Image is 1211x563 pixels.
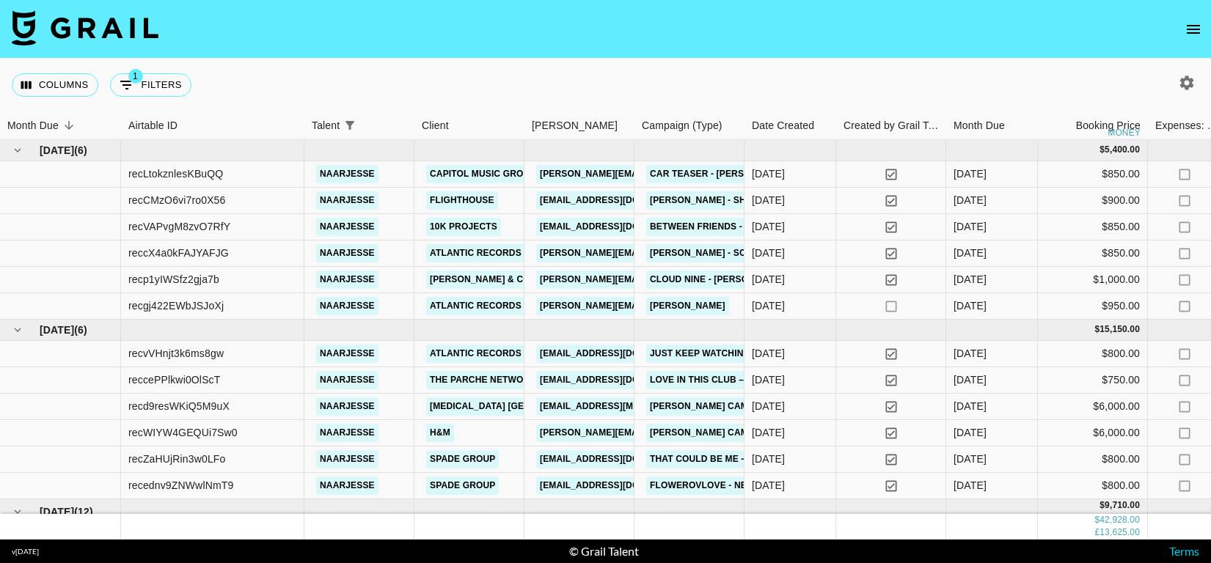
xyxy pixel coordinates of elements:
[1038,367,1148,394] div: $750.00
[128,219,230,234] div: recVAPvgM8zvO7RfY
[1169,544,1199,558] a: Terms
[1038,267,1148,293] div: $1,000.00
[954,478,987,493] div: Jul '25
[426,165,539,183] a: Capitol Music Group
[646,271,793,289] a: Cloud Nine - [PERSON_NAME]
[340,115,360,136] button: Show filters
[128,298,224,313] div: recgj422EWbJSJoXj
[844,111,943,140] div: Created by Grail Team
[646,218,767,236] a: BETWEEN FRIENDS - JAM
[954,372,987,387] div: Jul '25
[646,345,864,363] a: Just keep watching - F1 movie sountrack
[954,193,987,207] div: Aug '25
[646,476,801,495] a: Flowerovlove - new friends
[40,143,74,158] span: [DATE]
[1100,499,1105,512] div: $
[1100,512,1105,524] div: £
[646,244,762,262] a: [PERSON_NAME] - SOAP
[536,450,700,468] a: [EMAIL_ADDRESS][DOMAIN_NAME]
[128,272,219,287] div: recp1yIWSfz2gja7b
[536,397,776,416] a: [EMAIL_ADDRESS][MEDICAL_DATA][DOMAIN_NAME]
[536,244,851,262] a: [PERSON_NAME][EMAIL_ADDRESS][PERSON_NAME][DOMAIN_NAME]
[954,111,1005,140] div: Month Due
[426,397,607,416] a: [MEDICAL_DATA] [GEOGRAPHIC_DATA]
[304,111,414,140] div: Talent
[426,244,540,262] a: Atlantic Records US
[1100,513,1140,526] div: 42,928.00
[536,345,700,363] a: [EMAIL_ADDRESS][DOMAIN_NAME]
[128,425,238,440] div: recWIYW4GEQUi7Sw0
[40,323,74,337] span: [DATE]
[536,191,700,210] a: [EMAIL_ADDRESS][DOMAIN_NAME]
[752,298,785,313] div: 13/8/2025
[128,372,220,387] div: reccePPlkwi0OlScT
[40,504,74,519] span: [DATE]
[646,165,795,183] a: car teaser - [PERSON_NAME]
[1038,420,1148,446] div: $6,000.00
[536,476,700,495] a: [EMAIL_ADDRESS][DOMAIN_NAME]
[316,218,378,236] a: naarjesse
[954,166,987,181] div: Aug '25
[74,504,93,519] span: ( 12 )
[1105,499,1140,512] div: 9,710.00
[536,371,700,389] a: [EMAIL_ADDRESS][DOMAIN_NAME]
[7,140,28,161] button: hide children
[316,345,378,363] a: naarjesse
[634,111,744,140] div: Campaign (Type)
[316,191,378,210] a: naarjesse
[1076,111,1141,140] div: Booking Price
[340,115,360,136] div: 1 active filter
[536,424,851,442] a: [PERSON_NAME][EMAIL_ADDRESS][PERSON_NAME][DOMAIN_NAME]
[1100,526,1140,539] div: 13,625.00
[946,111,1038,140] div: Month Due
[752,111,814,140] div: Date Created
[752,452,785,466] div: 4/7/2025
[12,10,158,45] img: Grail Talent
[642,111,722,140] div: Campaign (Type)
[752,272,785,287] div: 4/8/2025
[752,193,785,207] div: 14/8/2025
[646,397,868,416] a: [PERSON_NAME] Campaign H&M x naarjesse
[1038,240,1148,267] div: $850.00
[744,111,836,140] div: Date Created
[1100,323,1140,336] div: 15,150.00
[752,399,785,413] div: 9/7/2025
[426,218,501,236] a: 10k Projects
[1094,513,1100,526] div: $
[646,191,755,210] a: [PERSON_NAME] - Shy
[426,271,554,289] a: [PERSON_NAME] & Co LLC
[954,272,987,287] div: Aug '25
[1094,526,1100,539] div: £
[422,111,449,140] div: Client
[1108,128,1141,137] div: money
[128,346,224,361] div: recvVHnjt3k6ms8gw
[836,111,946,140] div: Created by Grail Team
[752,425,785,440] div: 8/7/2025
[1038,473,1148,499] div: $800.00
[128,193,226,207] div: recCMzO6vi7ro0X56
[128,452,225,466] div: recZaHUjRin3w0LFo
[12,547,39,556] div: v [DATE]
[954,346,987,361] div: Jul '25
[121,111,304,140] div: Airtable ID
[536,297,851,315] a: [PERSON_NAME][EMAIL_ADDRESS][PERSON_NAME][DOMAIN_NAME]
[7,111,59,140] div: Month Due
[752,246,785,260] div: 4/8/2025
[426,191,498,210] a: Flighthouse
[7,501,28,522] button: hide children
[426,450,499,468] a: Spade Group
[316,271,378,289] a: naarjesse
[524,111,634,140] div: Booker
[752,478,785,493] div: 4/7/2025
[74,323,87,337] span: ( 6 )
[954,219,987,234] div: Aug '25
[532,111,618,140] div: [PERSON_NAME]
[536,218,700,236] a: [EMAIL_ADDRESS][DOMAIN_NAME]
[128,246,229,260] div: reccX4a0kFAJYAFJG
[569,544,639,559] div: © Grail Talent
[1038,188,1148,214] div: $900.00
[312,111,340,140] div: Talent
[426,476,499,495] a: Spade Group
[1105,144,1140,156] div: 5,400.00
[360,115,381,136] button: Sort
